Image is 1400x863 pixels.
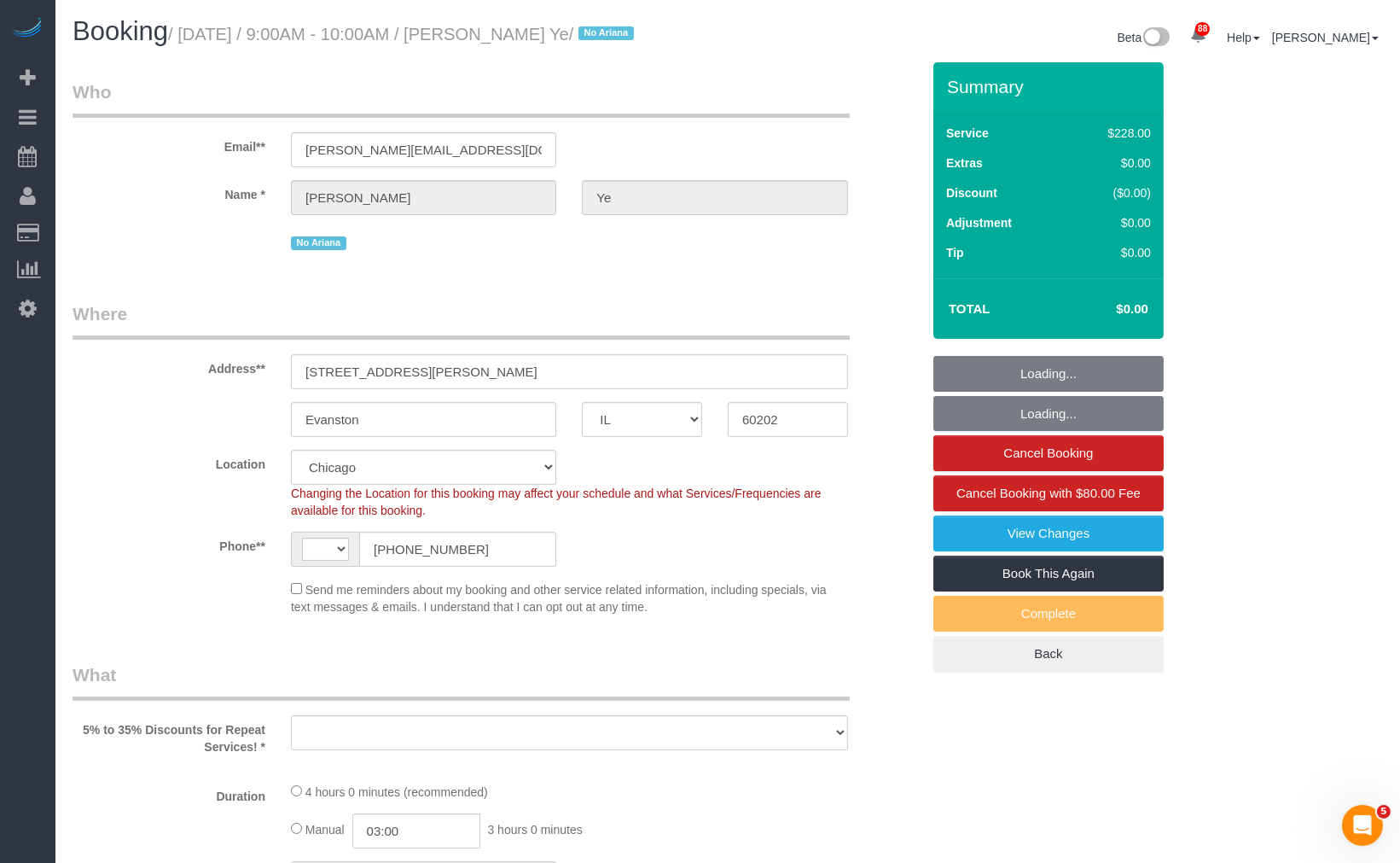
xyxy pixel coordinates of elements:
label: Discount [946,184,997,201]
input: Last Name* [582,180,847,215]
span: 88 [1195,22,1210,36]
legend: Where [73,301,850,340]
span: Changing the Location for this booking may affect your schedule and what Services/Frequencies are... [291,487,822,517]
div: $0.00 [1072,155,1151,172]
label: Tip [946,244,964,261]
span: Booking [73,16,168,46]
label: Adjustment [946,214,1012,231]
label: Extras [946,155,983,172]
label: Name * [60,180,278,203]
input: First Name** [291,180,556,215]
div: $0.00 [1072,214,1151,231]
label: Service [946,125,989,142]
div: $228.00 [1072,125,1151,142]
a: Beta [1118,31,1171,44]
img: New interface [1141,27,1170,50]
a: Book This Again [933,556,1164,592]
div: ($0.00) [1072,184,1151,201]
span: Manual [305,823,345,837]
a: Back [933,636,1164,672]
label: 5% to 35% Discounts for Repeat Services! * [60,715,278,755]
a: Cancel Booking [933,435,1164,471]
span: No Ariana [291,236,346,250]
h4: $0.00 [1066,302,1148,317]
img: Automaid Logo [10,17,44,41]
div: $0.00 [1072,244,1151,261]
label: Duration [60,782,278,805]
iframe: Intercom live chat [1342,805,1383,846]
span: 3 hours 0 minutes [487,823,582,837]
a: Help [1227,31,1260,44]
small: / [DATE] / 9:00AM - 10:00AM / [PERSON_NAME] Ye [168,25,639,44]
label: Location [60,450,278,473]
span: 5 [1377,805,1391,819]
a: [PERSON_NAME] [1272,31,1379,44]
a: View Changes [933,516,1164,551]
span: Send me reminders about my booking and other service related information, including specials, via... [291,583,827,614]
a: Cancel Booking with $80.00 Fee [933,475,1164,511]
legend: Who [73,79,850,118]
span: Cancel Booking with $80.00 Fee [956,486,1141,500]
a: 88 [1182,17,1215,55]
input: Zip Code** [728,402,848,437]
span: / [569,25,639,44]
span: No Ariana [578,26,634,40]
h3: Summary [947,77,1155,96]
span: 4 hours 0 minutes (recommended) [305,785,488,799]
legend: What [73,662,850,701]
strong: Total [949,301,990,316]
